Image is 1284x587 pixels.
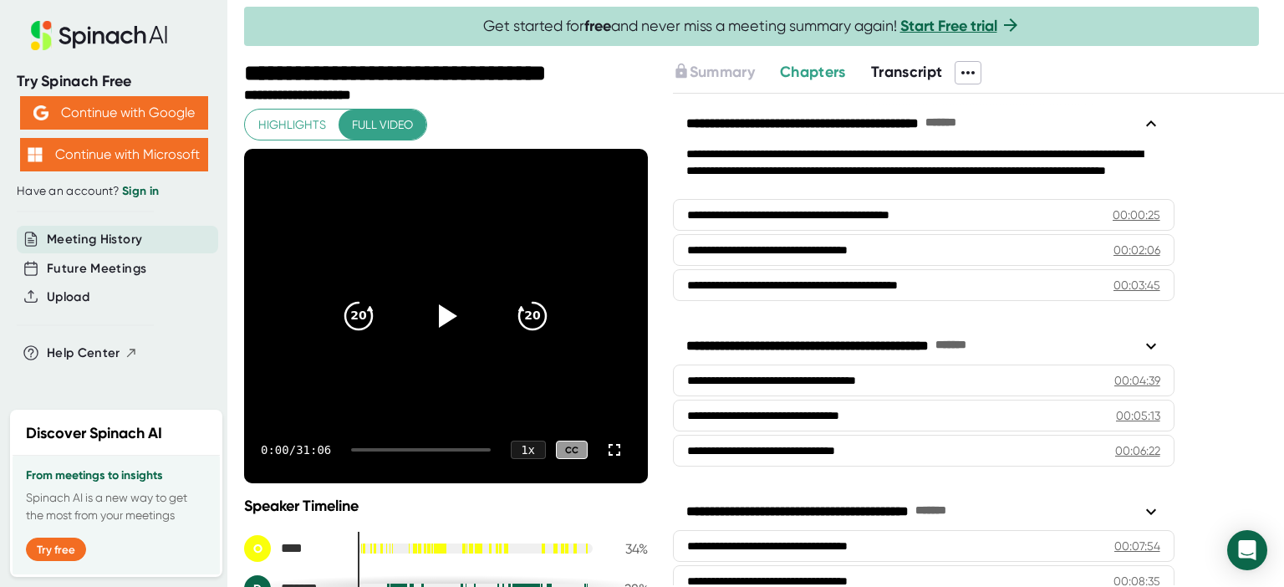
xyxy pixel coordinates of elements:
div: Open Intercom Messenger [1227,530,1267,570]
span: Highlights [258,115,326,135]
div: 00:06:22 [1115,442,1160,459]
b: free [584,17,611,35]
div: 00:00:25 [1113,207,1160,223]
button: Continue with Google [20,96,208,130]
button: Try free [26,538,86,561]
button: Highlights [245,110,339,140]
a: Start Free trial [900,17,997,35]
div: O [244,535,271,562]
div: Speaker Timeline [244,497,648,515]
div: 00:03:45 [1113,277,1160,293]
div: 0:00 / 31:06 [261,443,331,457]
div: 00:07:54 [1114,538,1160,554]
div: Have an account? [17,184,211,199]
button: Future Meetings [47,259,146,278]
h3: From meetings to insights [26,469,206,482]
div: 00:02:06 [1113,242,1160,258]
span: Summary [690,63,755,81]
div: 00:05:13 [1116,407,1160,424]
button: Chapters [780,61,846,84]
button: Help Center [47,344,138,363]
span: Help Center [47,344,120,363]
div: 34 % [606,541,648,557]
span: Full video [352,115,413,135]
button: Continue with Microsoft [20,138,208,171]
button: Meeting History [47,230,142,249]
h2: Discover Spinach AI [26,422,162,445]
div: OSOB [244,535,344,562]
img: Aehbyd4JwY73AAAAAElFTkSuQmCC [33,105,48,120]
button: Upload [47,288,89,307]
span: Transcript [871,63,943,81]
div: Try Spinach Free [17,72,211,91]
button: Transcript [871,61,943,84]
div: 1 x [511,441,546,459]
a: Sign in [122,184,159,198]
span: Chapters [780,63,846,81]
p: Spinach AI is a new way to get the most from your meetings [26,489,206,524]
button: Summary [673,61,755,84]
div: Upgrade to access [673,61,780,84]
div: CC [556,441,588,460]
button: Full video [339,110,426,140]
span: Get started for and never miss a meeting summary again! [483,17,1021,36]
div: 00:04:39 [1114,372,1160,389]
